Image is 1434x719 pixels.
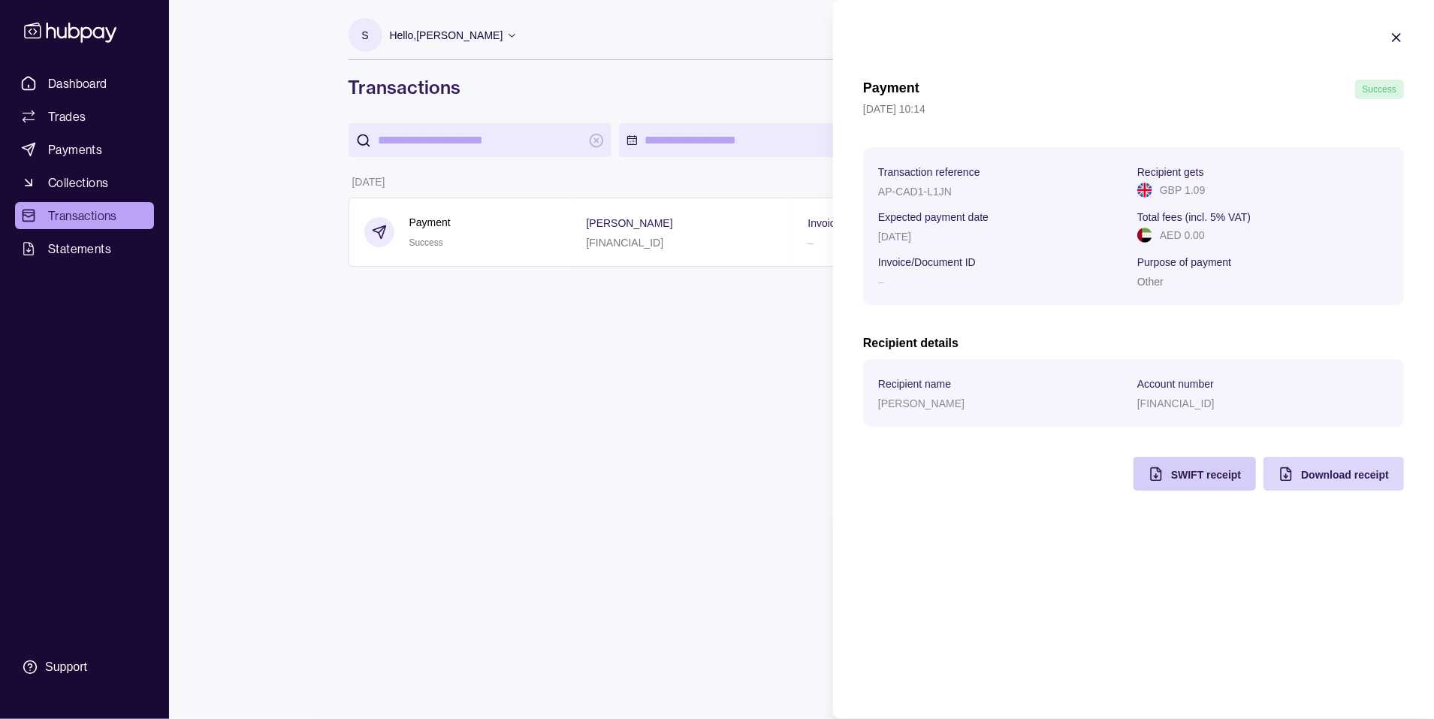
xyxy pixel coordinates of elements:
p: [DATE] [878,231,911,243]
p: AED 0.00 [1160,227,1205,243]
p: – [878,276,884,288]
p: Expected payment date [878,211,989,223]
p: Total fees (incl. 5% VAT) [1137,211,1251,223]
p: Transaction reference [878,166,980,178]
h1: Payment [863,80,919,99]
span: Download receipt [1301,469,1389,481]
button: Download receipt [1263,457,1404,491]
p: GBP 1.09 [1160,182,1205,198]
p: [FINANCIAL_ID] [1137,397,1215,409]
img: ae [1137,228,1152,243]
p: Account number [1137,378,1214,390]
p: [PERSON_NAME] [878,397,965,409]
h2: Recipient details [863,335,1404,352]
p: Purpose of payment [1137,256,1231,268]
p: Invoice/Document ID [878,256,976,268]
p: [DATE] 10:14 [863,101,1404,117]
p: AP-CAD1-L1JN [878,186,952,198]
span: Success [1363,84,1396,95]
p: Recipient name [878,378,951,390]
p: Recipient gets [1137,166,1204,178]
span: SWIFT receipt [1171,469,1241,481]
img: gb [1137,183,1152,198]
button: SWIFT receipt [1134,457,1256,491]
p: Other [1137,276,1164,288]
